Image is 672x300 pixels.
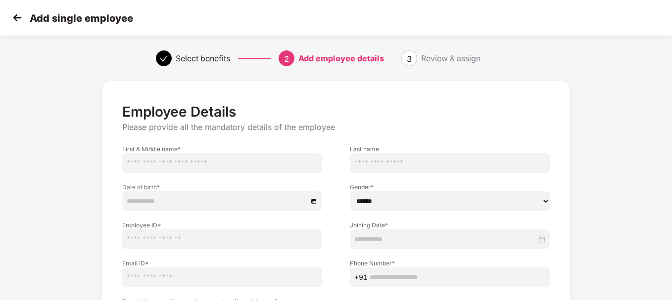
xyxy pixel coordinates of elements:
[122,145,322,153] label: First & Middle name
[10,10,25,25] img: svg+xml;base64,PHN2ZyB4bWxucz0iaHR0cDovL3d3dy53My5vcmcvMjAwMC9zdmciIHdpZHRoPSIzMCIgaGVpZ2h0PSIzMC...
[176,50,230,66] div: Select benefits
[421,50,480,66] div: Review & assign
[122,122,549,132] p: Please provide all the mandatory details of the employee
[122,221,322,229] label: Employee ID
[354,272,368,283] span: +91
[407,54,412,64] span: 3
[284,54,289,64] span: 2
[350,145,550,153] label: Last name
[350,259,550,267] label: Phone Number
[122,103,549,120] p: Employee Details
[122,183,322,191] label: Date of birth
[350,183,550,191] label: Gender
[350,221,550,229] label: Joining Date
[160,55,168,63] span: check
[122,259,322,267] label: Email ID
[298,50,384,66] div: Add employee details
[30,12,133,24] p: Add single employee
